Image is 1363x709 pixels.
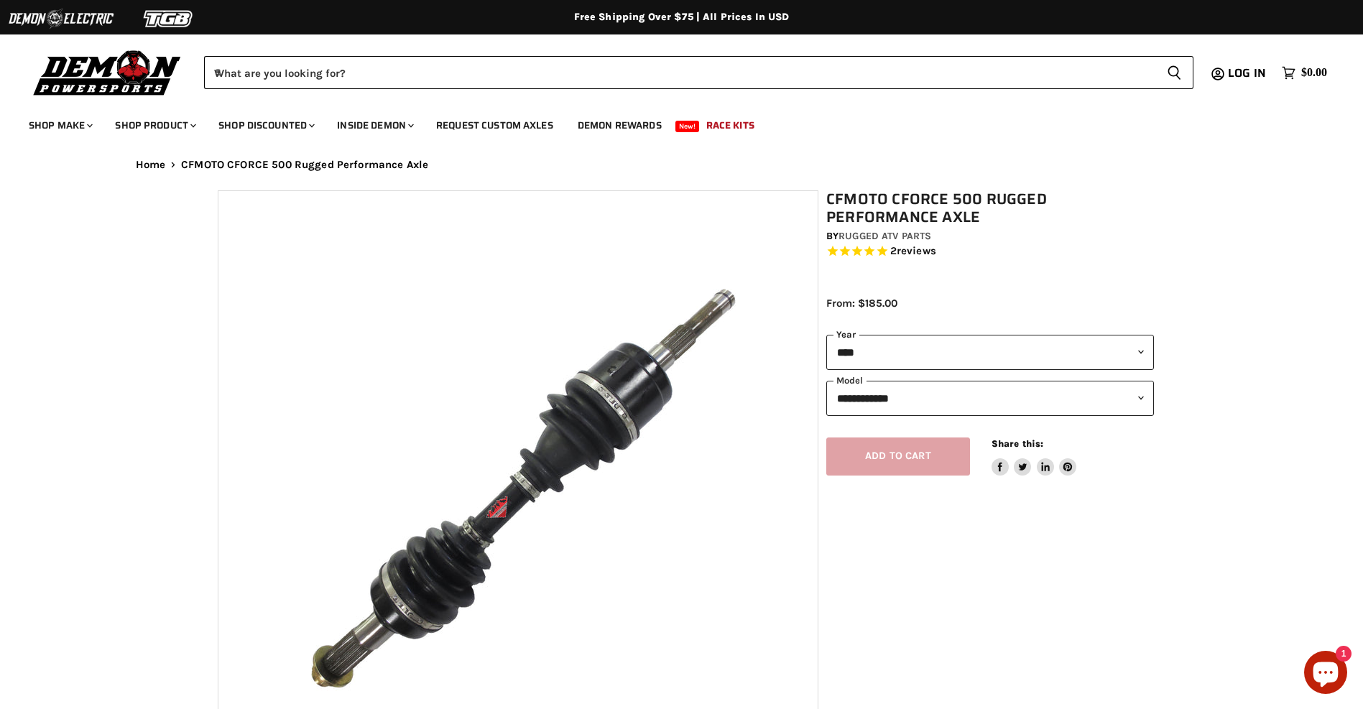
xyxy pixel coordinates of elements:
[1301,66,1327,80] span: $0.00
[208,111,323,140] a: Shop Discounted
[992,437,1077,476] aside: Share this:
[826,228,1154,244] div: by
[992,438,1043,449] span: Share this:
[115,5,223,32] img: TGB Logo 2
[890,245,936,258] span: 2 reviews
[204,56,1193,89] form: Product
[7,5,115,32] img: Demon Electric Logo 2
[675,121,700,132] span: New!
[107,11,1257,24] div: Free Shipping Over $75 | All Prices In USD
[826,381,1154,416] select: modal-name
[18,111,101,140] a: Shop Make
[1275,62,1334,83] a: $0.00
[18,105,1323,140] ul: Main menu
[1221,67,1275,80] a: Log in
[107,159,1257,171] nav: Breadcrumbs
[696,111,765,140] a: Race Kits
[826,190,1154,226] h1: CFMOTO CFORCE 500 Rugged Performance Axle
[826,297,897,310] span: From: $185.00
[567,111,673,140] a: Demon Rewards
[826,244,1154,259] span: Rated 5.0 out of 5 stars 2 reviews
[826,335,1154,370] select: year
[425,111,564,140] a: Request Custom Axles
[1155,56,1193,89] button: Search
[29,47,186,98] img: Demon Powersports
[136,159,166,171] a: Home
[204,56,1155,89] input: When autocomplete results are available use up and down arrows to review and enter to select
[181,159,428,171] span: CFMOTO CFORCE 500 Rugged Performance Axle
[1228,64,1266,82] span: Log in
[326,111,422,140] a: Inside Demon
[838,230,931,242] a: Rugged ATV Parts
[1300,651,1352,698] inbox-online-store-chat: Shopify online store chat
[897,245,936,258] span: reviews
[104,111,205,140] a: Shop Product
